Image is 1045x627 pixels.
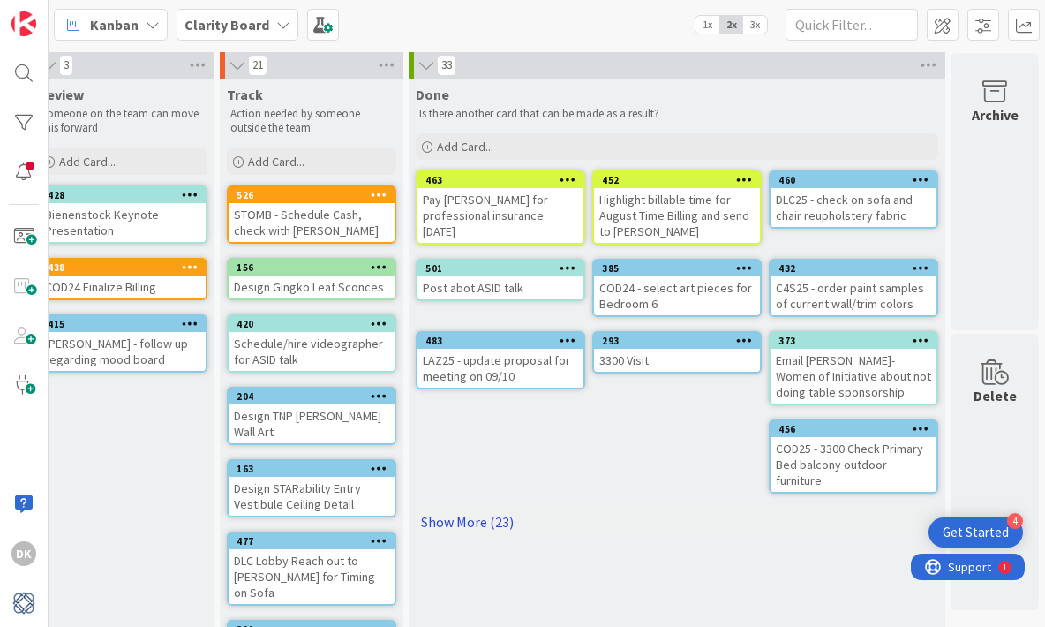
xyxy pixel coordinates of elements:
[229,549,395,604] div: DLC Lobby Reach out to [PERSON_NAME] for Timing on Sofa
[40,276,206,298] div: COD24 Finalize Billing
[602,262,760,275] div: 385
[416,508,938,536] a: Show More (23)
[237,318,395,330] div: 420
[743,16,767,34] span: 3x
[48,261,206,274] div: 438
[237,390,395,403] div: 204
[229,260,395,298] div: 156Design Gingko Leaf Sconces
[778,335,936,347] div: 373
[771,333,936,404] div: 373Email [PERSON_NAME]- Women of Initiative about not doing table sponsorship
[37,3,80,24] span: Support
[417,172,583,188] div: 463
[229,316,395,371] div: 420Schedule/hire videographer for ASID talk
[771,276,936,315] div: C4S25 - order paint samples of current wall/trim colors
[594,349,760,372] div: 3300 Visit
[592,331,762,374] a: 2933300 Visit
[248,55,267,76] span: 21
[227,314,396,373] a: 420Schedule/hire videographer for ASID talk
[229,461,395,477] div: 163
[40,316,206,332] div: 415
[229,276,395,298] div: Design Gingko Leaf Sconces
[59,154,116,170] span: Add Card...
[594,188,760,243] div: Highlight billable time for August Time Billing and send to [PERSON_NAME]
[771,349,936,404] div: Email [PERSON_NAME]- Women of Initiative about not doing table sponsorship
[417,172,583,243] div: 463Pay [PERSON_NAME] for professional insurance [DATE]
[778,174,936,186] div: 460
[38,314,207,373] a: 415[PERSON_NAME] - follow up regarding mood board
[1007,513,1023,529] div: 4
[771,333,936,349] div: 373
[229,187,395,242] div: 526STOMB - Schedule Cash, check with [PERSON_NAME]
[229,260,395,276] div: 156
[594,261,760,276] div: 385
[416,170,585,245] a: 463Pay [PERSON_NAME] for professional insurance [DATE]
[417,261,583,276] div: 501
[59,55,73,76] span: 3
[237,535,395,548] div: 477
[41,107,204,136] p: Someone on the team can move this forward
[771,421,936,437] div: 456
[786,9,918,41] input: Quick Filter...
[416,259,585,301] a: 501Post abot ASID talk
[602,174,760,186] div: 452
[237,261,395,274] div: 156
[417,261,583,299] div: 501Post abot ASID talk
[594,261,760,315] div: 385COD24 - select art pieces for Bedroom 6
[417,333,583,349] div: 483
[771,421,936,492] div: 456COD25 - 3300 Check Primary Bed balcony outdoor furniture
[38,185,207,244] a: 428Bienenstock Keynote Presentation
[769,331,938,405] a: 373Email [PERSON_NAME]- Women of Initiative about not doing table sponsorship
[771,437,936,492] div: COD25 - 3300 Check Primary Bed balcony outdoor furniture
[425,174,583,186] div: 463
[40,187,206,242] div: 428Bienenstock Keynote Presentation
[417,349,583,388] div: LAZ25 - update proposal for meeting on 09/10
[778,262,936,275] div: 432
[237,463,395,475] div: 163
[40,187,206,203] div: 428
[229,533,395,549] div: 477
[769,419,938,494] a: 456COD25 - 3300 Check Primary Bed balcony outdoor furniture
[48,189,206,201] div: 428
[974,385,1017,406] div: Delete
[40,260,206,276] div: 438
[229,404,395,443] div: Design TNP [PERSON_NAME] Wall Art
[227,459,396,517] a: 163Design STARability Entry Vestibule Ceiling Detail
[928,517,1023,548] div: Open Get Started checklist, remaining modules: 4
[229,332,395,371] div: Schedule/hire videographer for ASID talk
[229,533,395,604] div: 477DLC Lobby Reach out to [PERSON_NAME] for Timing on Sofa
[437,139,493,155] span: Add Card...
[227,532,396,606] a: 477DLC Lobby Reach out to [PERSON_NAME] for Timing on Sofa
[425,335,583,347] div: 483
[227,258,396,300] a: 156Design Gingko Leaf Sconces
[592,170,762,245] a: 452Highlight billable time for August Time Billing and send to [PERSON_NAME]
[229,477,395,516] div: Design STARability Entry Vestibule Ceiling Detail
[40,332,206,371] div: [PERSON_NAME] - follow up regarding mood board
[778,423,936,435] div: 456
[771,261,936,276] div: 432
[230,107,393,136] p: Action needed by someone outside the team
[417,333,583,388] div: 483LAZ25 - update proposal for meeting on 09/10
[48,318,206,330] div: 415
[719,16,743,34] span: 2x
[229,389,395,443] div: 204Design TNP [PERSON_NAME] Wall Art
[771,172,936,227] div: 460DLC25 - check on sofa and chair reupholstery fabric
[602,335,760,347] div: 293
[227,387,396,445] a: 204Design TNP [PERSON_NAME] Wall Art
[594,172,760,243] div: 452Highlight billable time for August Time Billing and send to [PERSON_NAME]
[771,188,936,227] div: DLC25 - check on sofa and chair reupholstery fabric
[594,333,760,372] div: 2933300 Visit
[769,259,938,317] a: 432C4S25 - order paint samples of current wall/trim colors
[237,189,395,201] div: 526
[40,260,206,298] div: 438COD24 Finalize Billing
[943,524,1009,541] div: Get Started
[594,333,760,349] div: 293
[227,185,396,244] a: 526STOMB - Schedule Cash, check with [PERSON_NAME]
[419,107,935,121] p: Is there another card that can be made as a result?
[592,259,762,317] a: 385COD24 - select art pieces for Bedroom 6
[229,316,395,332] div: 420
[38,86,84,103] span: Review
[695,16,719,34] span: 1x
[771,261,936,315] div: 432C4S25 - order paint samples of current wall/trim colors
[425,262,583,275] div: 501
[416,86,449,103] span: Done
